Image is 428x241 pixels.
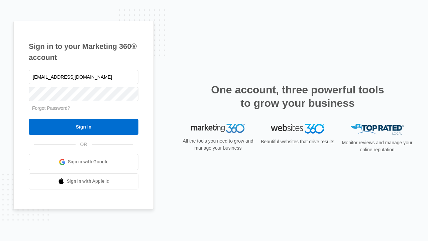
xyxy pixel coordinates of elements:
[340,139,415,153] p: Monitor reviews and manage your online reputation
[260,138,335,145] p: Beautiful websites that drive results
[29,173,138,189] a: Sign in with Apple Id
[68,158,109,165] span: Sign in with Google
[32,105,70,111] a: Forgot Password?
[181,138,255,152] p: All the tools you need to grow and manage your business
[67,178,110,185] span: Sign in with Apple Id
[29,119,138,135] input: Sign In
[29,154,138,170] a: Sign in with Google
[191,124,245,133] img: Marketing 360
[209,83,386,110] h2: One account, three powerful tools to grow your business
[271,124,324,134] img: Websites 360
[76,141,92,148] span: OR
[29,41,138,63] h1: Sign in to your Marketing 360® account
[350,124,404,135] img: Top Rated Local
[29,70,138,84] input: Email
